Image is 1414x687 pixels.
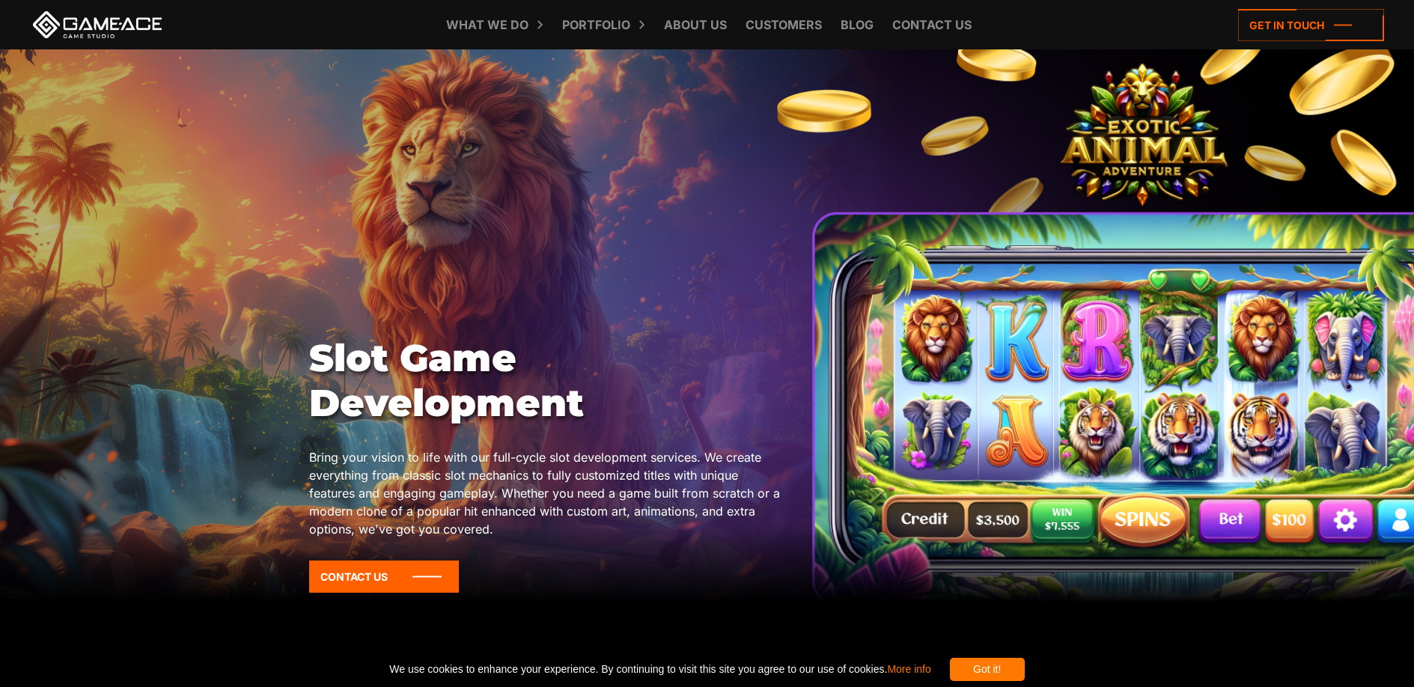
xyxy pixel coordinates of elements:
div: Got it! [950,658,1025,681]
a: More info [887,663,930,675]
h1: Slot Game Development [309,336,787,426]
a: Get in touch [1238,9,1384,41]
a: Contact Us [309,561,459,593]
span: We use cookies to enhance your experience. By continuing to visit this site you agree to our use ... [389,658,930,681]
p: Bring your vision to life with our full-cycle slot development services. We create everything fro... [309,448,787,538]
